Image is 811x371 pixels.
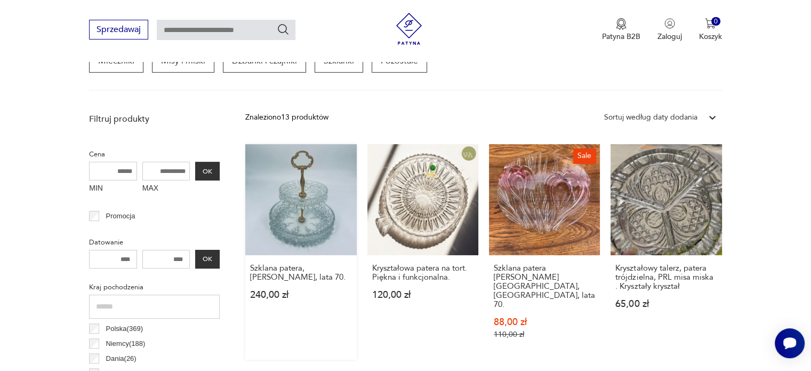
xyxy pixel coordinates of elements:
[367,144,478,360] a: Kryształowa patera na tort. Piękna i funkcjonalna.Kryształowa patera na tort. Piękna i funkcjonal...
[89,27,148,34] a: Sprzedawaj
[106,338,146,350] p: Niemcy ( 188 )
[699,31,722,42] p: Koszyk
[89,148,220,160] p: Cena
[494,330,595,339] p: 110,00 zł
[604,112,697,123] div: Sortuj według daty dodania
[89,180,137,198] label: MIN
[664,18,675,29] img: Ikonka użytkownika
[106,353,136,365] p: Dania ( 26 )
[250,264,351,282] h3: Szklana patera, [PERSON_NAME], lata 70.
[699,18,722,42] button: 0Koszyk
[142,180,190,198] label: MAX
[250,290,351,299] p: 240,00 zł
[615,299,717,309] p: 65,00 zł
[657,18,682,42] button: Zaloguj
[89,113,220,125] p: Filtruj produkty
[106,323,143,335] p: Polska ( 369 )
[705,18,716,29] img: Ikona koszyka
[657,31,682,42] p: Zaloguj
[611,144,721,360] a: Kryształowy talerz, patera trójdzielna, PRL misa miska . Kryształy kryształKryształowy talerz, pa...
[393,13,425,45] img: Patyna - sklep z meblami i dekoracjami vintage
[372,290,473,299] p: 120,00 zł
[372,264,473,282] h3: Kryształowa patera na tort. Piękna i funkcjonalna.
[711,17,720,26] div: 0
[494,318,595,327] p: 88,00 zł
[245,144,356,360] a: Szklana patera, Walther Glas Bolero, lata 70.Szklana patera, [PERSON_NAME], lata 70.240,00 zł
[195,162,220,180] button: OK
[602,18,640,42] button: Patyna B2B
[602,31,640,42] p: Patyna B2B
[615,264,717,291] h3: Kryształowy talerz, patera trójdzielna, PRL misa miska . Kryształy kryształ
[775,328,805,358] iframe: Smartsupp widget button
[245,112,328,123] div: Znaleziono 13 produktów
[89,281,220,293] p: Kraj pochodzenia
[89,20,148,40] button: Sprzedawaj
[195,250,220,269] button: OK
[494,264,595,309] h3: Szklana patera [PERSON_NAME] [GEOGRAPHIC_DATA], [GEOGRAPHIC_DATA], lata 70.
[616,18,627,30] img: Ikona medalu
[89,236,220,248] p: Datowanie
[489,144,600,360] a: SaleSzklana patera miska grona Waltherglas Germany, Niemcy, lata 70.Szklana patera [PERSON_NAME] ...
[277,23,290,36] button: Szukaj
[602,18,640,42] a: Ikona medaluPatyna B2B
[106,210,135,222] p: Promocja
